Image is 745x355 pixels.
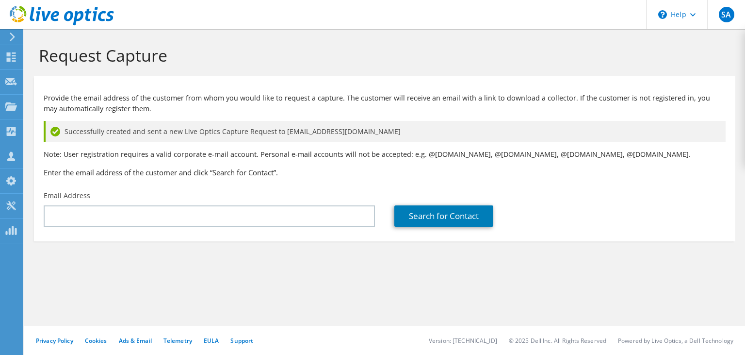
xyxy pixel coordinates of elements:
[85,337,107,345] a: Cookies
[163,337,192,345] a: Telemetry
[44,149,726,160] p: Note: User registration requires a valid corporate e-mail account. Personal e-mail accounts will ...
[36,337,73,345] a: Privacy Policy
[44,167,726,178] h3: Enter the email address of the customer and click “Search for Contact”.
[119,337,152,345] a: Ads & Email
[719,7,734,22] span: SA
[44,93,726,114] p: Provide the email address of the customer from whom you would like to request a capture. The cust...
[509,337,606,345] li: © 2025 Dell Inc. All Rights Reserved
[618,337,733,345] li: Powered by Live Optics, a Dell Technology
[429,337,497,345] li: Version: [TECHNICAL_ID]
[658,10,667,19] svg: \n
[230,337,253,345] a: Support
[204,337,219,345] a: EULA
[65,126,401,137] span: Successfully created and sent a new Live Optics Capture Request to [EMAIL_ADDRESS][DOMAIN_NAME]
[44,191,90,201] label: Email Address
[39,45,726,66] h1: Request Capture
[394,205,493,227] a: Search for Contact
